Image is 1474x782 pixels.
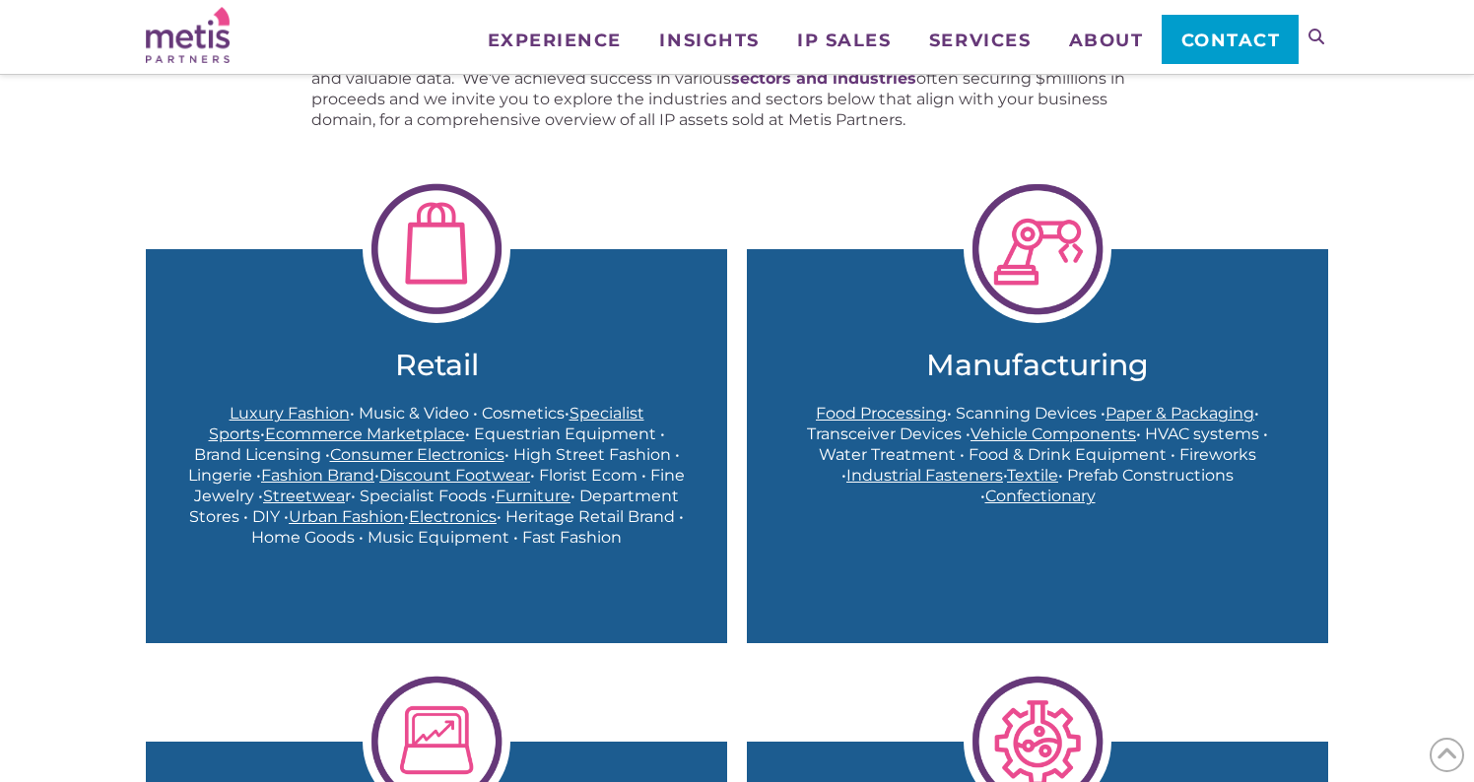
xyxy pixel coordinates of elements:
[185,348,688,383] a: Retail
[289,507,404,526] a: Urban Fashion
[146,7,230,63] img: Metis Partners
[1181,32,1281,49] span: Contact
[971,424,1136,443] a: Vehicle Components
[1007,466,1058,485] a: Textile
[263,487,351,505] a: Streetwear
[379,466,530,485] a: Discount Footwear
[496,487,570,505] a: Furniture
[230,404,350,423] a: Luxury Fashion
[363,175,510,323] img: Retail-e1613170977700.png
[185,403,688,548] p: • Music & Video • Cosmetics• • • Equestrian Equipment • Brand Licensing • • High Street Fashion •...
[1162,15,1299,64] a: Contact
[1105,404,1254,423] a: Paper & Packaging
[311,47,1164,130] p: We have successfully sold over 100+ IP asset bundles including brands, patents, technology, trade...
[261,466,374,485] a: Fashion Brand
[409,507,497,526] a: Electronics
[731,69,916,88] a: sectors and industries
[330,445,504,464] a: Consumer Electronics
[786,348,1289,383] a: Manufacturing
[265,424,465,443] a: Ecommerce Marketplace
[929,32,1031,49] span: Services
[1069,32,1144,49] span: About
[1430,738,1464,772] span: Back to Top
[488,32,622,49] span: Experience
[263,487,345,505] span: Streetwea
[659,32,759,49] span: Insights
[985,487,1096,505] a: Confectionary
[797,32,891,49] span: IP Sales
[964,175,1111,323] img: Manufacturing-1-1024x1024.png
[786,403,1289,506] p: • Scanning Devices • • Transceiver Devices • • HVAC systems • Water Treatment • Food & Drink Equi...
[816,404,947,423] a: Food Processing
[846,466,1003,485] a: Industrial Fasteners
